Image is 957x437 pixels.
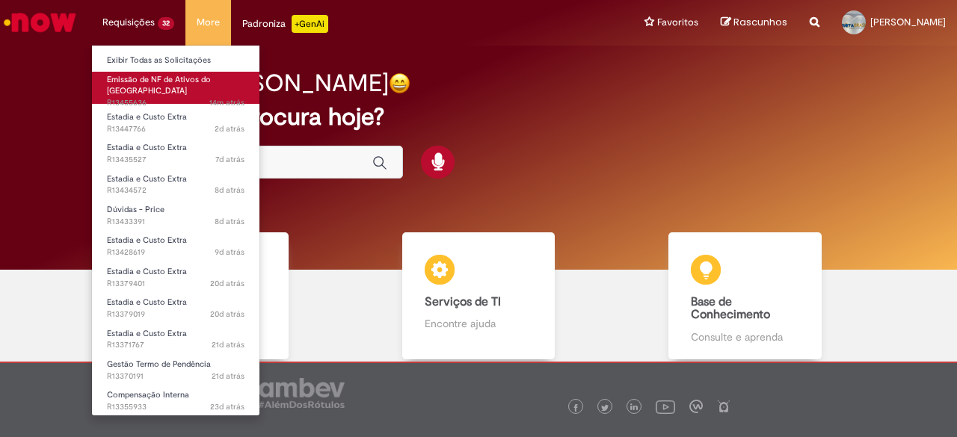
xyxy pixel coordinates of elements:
span: 20d atrás [210,309,244,320]
time: 21/08/2025 10:56:41 [215,154,244,165]
span: More [197,15,220,30]
a: Aberto R13371767 : Estadia e Custo Extra [92,326,259,353]
time: 07/08/2025 15:11:48 [212,339,244,350]
a: Exibir Todas as Solicitações [92,52,259,69]
span: R13379019 [107,309,244,320]
span: Rascunhos [733,15,787,29]
span: R13379401 [107,278,244,290]
span: Favoritos [657,15,698,30]
img: ServiceNow [1,7,79,37]
img: logo_footer_twitter.png [601,404,609,412]
span: R13371767 [107,339,244,351]
img: logo_footer_youtube.png [656,397,675,416]
img: logo_footer_ambev_rotulo_gray.png [259,378,345,408]
span: Estadia e Custo Extra [107,266,187,277]
a: Aberto R13370191 : Gestão Termo de Pendência [92,356,259,384]
a: Aberto R13447766 : Estadia e Custo Extra [92,109,259,137]
ul: Requisições [91,45,260,416]
span: 21d atrás [212,371,244,382]
span: 8d atrás [215,185,244,196]
img: logo_footer_workplace.png [689,400,703,413]
p: Consulte e aprenda [691,329,799,344]
img: logo_footer_linkedin.png [630,403,638,412]
a: Catálogo de Ofertas Abra uma solicitação [79,232,345,359]
time: 07/08/2025 13:13:47 [212,371,244,382]
span: 23d atrás [210,401,244,412]
span: Estadia e Custo Extra [107,173,187,185]
span: Estadia e Custo Extra [107,235,187,246]
img: logo_footer_facebook.png [572,404,579,412]
span: 9d atrás [215,247,244,258]
h2: O que você procura hoje? [102,104,854,130]
span: Estadia e Custo Extra [107,142,187,153]
span: 14m atrás [209,97,244,108]
p: +GenAi [292,15,328,33]
span: R13433391 [107,216,244,228]
span: R13447766 [107,123,244,135]
span: 20d atrás [210,278,244,289]
p: Encontre ajuda [425,316,533,331]
span: R13428619 [107,247,244,258]
span: 21d atrás [212,339,244,350]
span: Estadia e Custo Extra [107,328,187,339]
a: Aberto R13435527 : Estadia e Custo Extra [92,140,259,167]
a: Rascunhos [721,16,787,30]
span: [PERSON_NAME] [870,16,946,28]
span: Compensação Interna [107,389,189,400]
span: R13370191 [107,371,244,382]
time: 05/08/2025 14:54:50 [210,401,244,412]
time: 19/08/2025 13:38:28 [215,247,244,258]
div: Padroniza [242,15,328,33]
b: Serviços de TI [425,294,501,309]
a: Serviços de TI Encontre ajuda [345,232,612,359]
span: Estadia e Custo Extra [107,111,187,123]
a: Aberto R13355933 : Compensação Interna [92,387,259,415]
span: Dúvidas - Price [107,204,164,215]
span: 2d atrás [215,123,244,134]
img: logo_footer_naosei.png [717,400,730,413]
span: R13435527 [107,154,244,166]
span: R13355933 [107,401,244,413]
time: 08/08/2025 10:52:37 [210,278,244,289]
time: 21/08/2025 08:10:21 [215,185,244,196]
span: R13434572 [107,185,244,196]
a: Aberto R13434572 : Estadia e Custo Extra [92,171,259,199]
span: 8d atrás [215,216,244,227]
span: 7d atrás [215,154,244,165]
span: 32 [158,17,174,30]
time: 08/08/2025 10:34:27 [210,309,244,320]
time: 20/08/2025 16:18:49 [215,216,244,227]
span: Requisições [102,15,155,30]
img: happy-face.png [389,72,410,94]
span: Emissão de NF de Ativos do [GEOGRAPHIC_DATA] [107,74,211,97]
b: Base de Conhecimento [691,294,770,323]
time: 26/08/2025 11:21:38 [215,123,244,134]
a: Aberto R13428619 : Estadia e Custo Extra [92,232,259,260]
span: R13455636 [107,97,244,109]
a: Aberto R13379019 : Estadia e Custo Extra [92,294,259,322]
a: Aberto R13455636 : Emissão de NF de Ativos do ASVD [92,72,259,104]
a: Base de Conhecimento Consulte e aprenda [612,232,878,359]
span: Estadia e Custo Extra [107,297,187,308]
a: Aberto R13433391 : Dúvidas - Price [92,202,259,229]
span: Gestão Termo de Pendência [107,359,211,370]
time: 28/08/2025 08:10:24 [209,97,244,108]
a: Aberto R13379401 : Estadia e Custo Extra [92,264,259,291]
